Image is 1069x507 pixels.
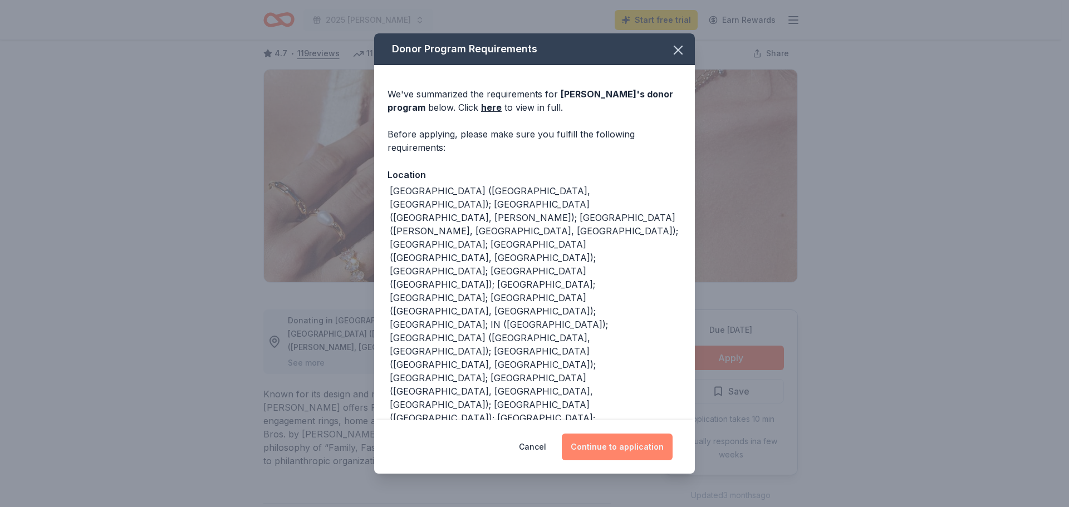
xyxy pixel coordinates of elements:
button: Continue to application [562,434,673,460]
div: We've summarized the requirements for below. Click to view in full. [388,87,681,114]
div: Location [388,168,681,182]
div: Donor Program Requirements [374,33,695,65]
button: Cancel [519,434,546,460]
a: here [481,101,502,114]
div: Before applying, please make sure you fulfill the following requirements: [388,127,681,154]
